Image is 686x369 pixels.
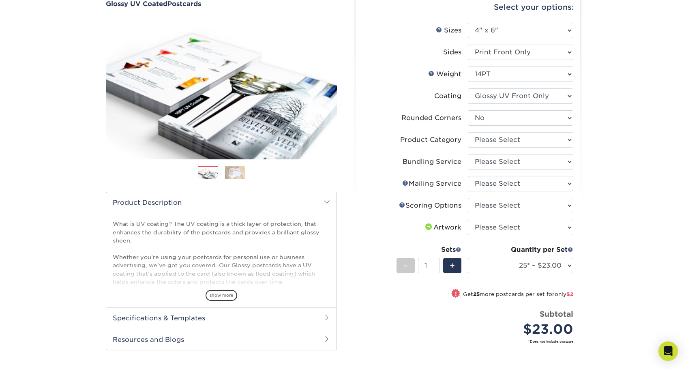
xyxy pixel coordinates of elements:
[473,291,480,297] strong: 25
[400,135,461,145] div: Product Category
[397,245,461,255] div: Sets
[106,307,337,328] h2: Specifications & Templates
[225,166,245,180] img: Postcards 02
[198,166,218,180] img: Postcards 01
[404,260,407,272] span: -
[658,341,678,361] div: Open Intercom Messenger
[463,291,573,299] small: Get more postcards per set for
[428,69,461,79] div: Weight
[450,260,455,272] span: +
[401,113,461,123] div: Rounded Corners
[403,157,461,167] div: Bundling Service
[474,320,573,339] div: $23.00
[369,339,573,344] small: *Does not include postage
[206,290,237,301] span: show more
[402,179,461,189] div: Mailing Service
[113,220,330,344] p: What is UV coating? The UV coating is a thick layer of protection, that enhances the durability o...
[399,201,461,210] div: Scoring Options
[424,223,461,232] div: Artwork
[555,291,573,297] span: only
[106,192,337,213] h2: Product Description
[566,291,573,297] span: $2
[468,245,573,255] div: Quantity per Set
[106,329,337,350] h2: Resources and Blogs
[540,309,573,318] strong: Subtotal
[443,47,461,57] div: Sides
[434,91,461,101] div: Coating
[436,26,461,35] div: Sizes
[106,9,337,168] img: Glossy UV Coated 01
[2,344,69,366] iframe: Google Customer Reviews
[455,290,457,298] span: !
